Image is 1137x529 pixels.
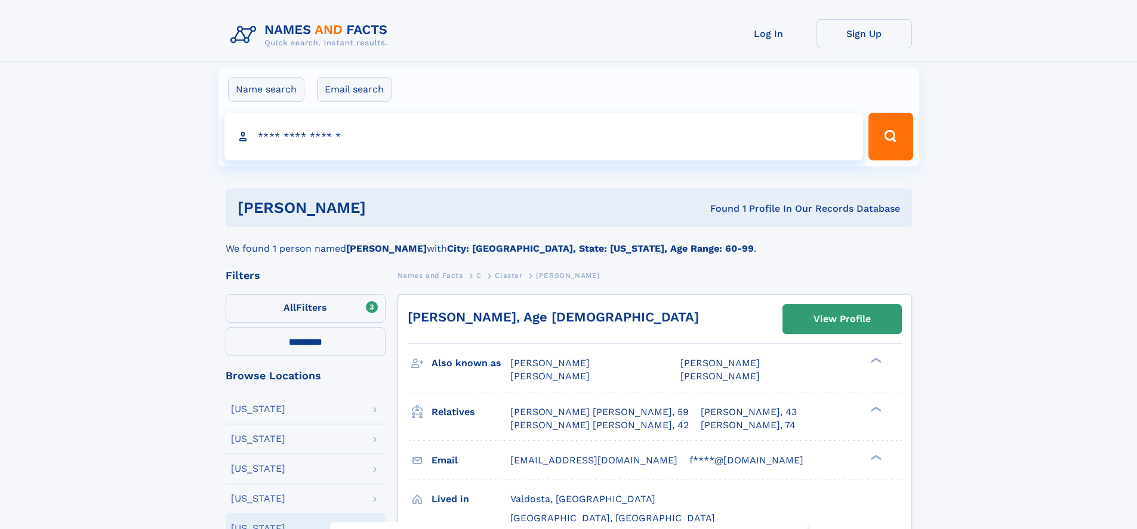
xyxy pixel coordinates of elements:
[510,357,590,369] span: [PERSON_NAME]
[226,370,386,381] div: Browse Locations
[721,19,816,48] a: Log In
[432,450,510,471] h3: Email
[447,243,754,254] b: City: [GEOGRAPHIC_DATA], State: [US_STATE], Age Range: 60-99
[510,512,715,524] span: [GEOGRAPHIC_DATA], [GEOGRAPHIC_DATA]
[317,77,392,102] label: Email search
[476,268,482,283] a: C
[476,271,482,280] span: C
[536,271,600,280] span: [PERSON_NAME]
[346,243,427,254] b: [PERSON_NAME]
[510,454,677,466] span: [EMAIL_ADDRESS][DOMAIN_NAME]
[680,357,760,369] span: [PERSON_NAME]
[868,113,913,160] button: Search Button
[510,370,590,382] span: [PERSON_NAME]
[814,305,871,333] div: View Profile
[868,405,882,413] div: ❯
[284,302,296,313] span: All
[510,419,689,432] a: [PERSON_NAME] [PERSON_NAME], 42
[701,406,797,419] a: [PERSON_NAME], 43
[432,489,510,509] h3: Lived in
[231,464,285,474] div: [US_STATE]
[228,77,304,102] label: Name search
[226,19,398,51] img: Logo Names and Facts
[231,404,285,414] div: [US_STATE]
[398,268,463,283] a: Names and Facts
[510,493,655,505] span: Valdosta, [GEOGRAPHIC_DATA]
[432,353,510,373] h3: Also known as
[231,494,285,503] div: [US_STATE]
[510,406,689,419] a: [PERSON_NAME] [PERSON_NAME], 59
[408,310,699,324] a: [PERSON_NAME], Age [DEMOGRAPHIC_DATA]
[238,200,538,215] h1: [PERSON_NAME]
[701,419,796,432] a: [PERSON_NAME], 74
[226,270,386,281] div: Filters
[538,202,900,215] div: Found 1 Profile In Our Records Database
[868,453,882,461] div: ❯
[224,113,864,160] input: search input
[226,227,912,256] div: We found 1 person named with .
[495,268,522,283] a: Claster
[680,370,760,382] span: [PERSON_NAME]
[783,305,901,333] a: View Profile
[868,357,882,364] div: ❯
[816,19,912,48] a: Sign Up
[495,271,522,280] span: Claster
[432,402,510,422] h3: Relatives
[231,434,285,444] div: [US_STATE]
[226,294,386,323] label: Filters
